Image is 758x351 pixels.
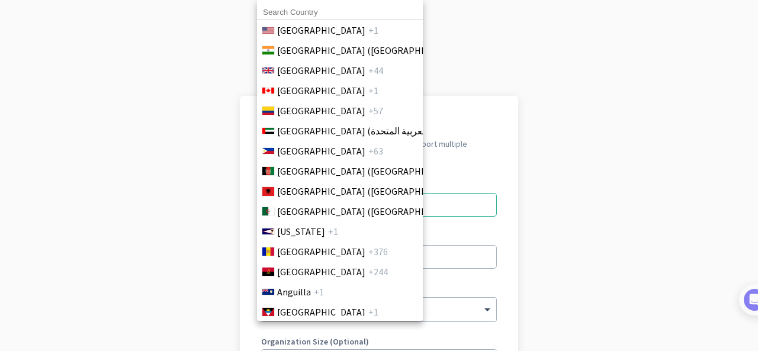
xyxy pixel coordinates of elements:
span: [GEOGRAPHIC_DATA] [277,104,365,118]
span: [US_STATE] [277,224,325,239]
span: +44 [368,63,383,78]
span: +1 [314,285,324,299]
span: [GEOGRAPHIC_DATA] ([GEOGRAPHIC_DATA]) [277,184,462,198]
span: Anguilla [277,285,311,299]
span: [GEOGRAPHIC_DATA] (‫[GEOGRAPHIC_DATA]‬‎) [277,204,462,218]
span: +57 [368,104,383,118]
span: +1 [328,224,338,239]
input: Search Country [257,5,423,20]
span: +63 [368,144,383,158]
span: +1 [368,83,378,98]
span: [GEOGRAPHIC_DATA] [277,63,365,78]
span: +1 [368,23,378,37]
span: [GEOGRAPHIC_DATA] [277,23,365,37]
span: +376 [368,244,388,259]
span: [GEOGRAPHIC_DATA] ([GEOGRAPHIC_DATA]) [277,43,462,57]
span: [GEOGRAPHIC_DATA] [277,244,365,259]
span: [GEOGRAPHIC_DATA] [277,144,365,158]
span: [GEOGRAPHIC_DATA] (‫[GEOGRAPHIC_DATA]‬‎) [277,164,462,178]
span: [GEOGRAPHIC_DATA] [277,83,365,98]
span: [GEOGRAPHIC_DATA] [277,305,365,319]
span: +244 [368,265,388,279]
span: [GEOGRAPHIC_DATA] [277,265,365,279]
span: [GEOGRAPHIC_DATA] (‫الإمارات العربية المتحدة‬‎) [277,124,464,138]
span: +1 [368,305,378,319]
